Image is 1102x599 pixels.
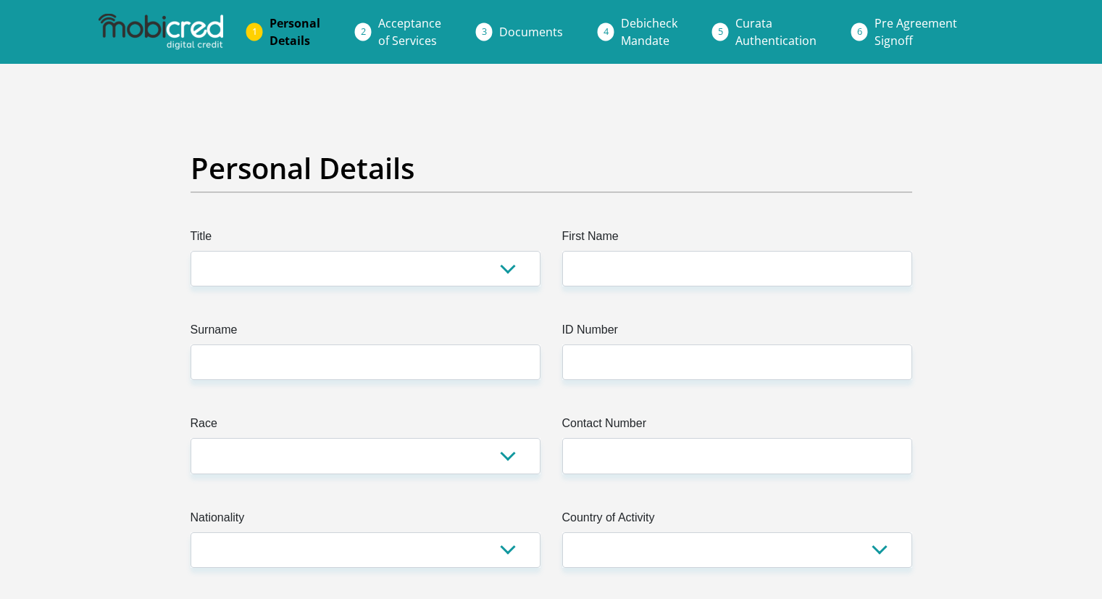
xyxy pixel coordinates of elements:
[367,9,453,55] a: Acceptanceof Services
[499,24,563,40] span: Documents
[270,15,320,49] span: Personal Details
[562,415,912,438] label: Contact Number
[562,251,912,286] input: First Name
[562,228,912,251] label: First Name
[724,9,828,55] a: CurataAuthentication
[191,344,540,380] input: Surname
[258,9,332,55] a: PersonalDetails
[562,321,912,344] label: ID Number
[191,321,540,344] label: Surname
[378,15,441,49] span: Acceptance of Services
[191,151,912,186] h2: Personal Details
[191,228,540,251] label: Title
[874,15,957,49] span: Pre Agreement Signoff
[99,14,223,50] img: mobicred logo
[562,344,912,380] input: ID Number
[562,509,912,532] label: Country of Activity
[191,509,540,532] label: Nationality
[621,15,677,49] span: Debicheck Mandate
[735,15,817,49] span: Curata Authentication
[191,415,540,438] label: Race
[562,438,912,474] input: Contact Number
[863,9,969,55] a: Pre AgreementSignoff
[488,17,575,46] a: Documents
[609,9,689,55] a: DebicheckMandate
